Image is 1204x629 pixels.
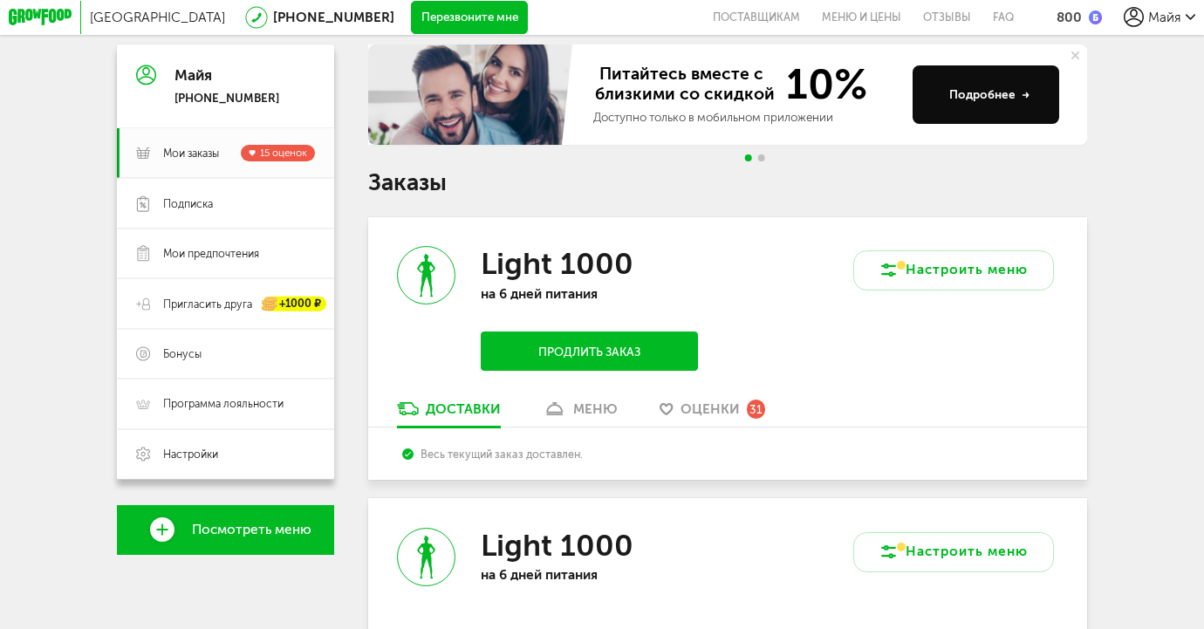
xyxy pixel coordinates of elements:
[260,147,307,159] span: 15 оценок
[1148,10,1181,25] span: Майя
[368,44,578,145] img: family-banner.579af9d.jpg
[411,1,528,34] button: Перезвоните мне
[593,109,900,126] div: Доступно только в мобильном приложении
[481,246,633,282] h3: Light 1000
[163,297,252,311] span: Пригласить друга
[368,172,1087,194] h1: Заказы
[117,429,334,479] a: Настройки
[163,346,202,361] span: Бонусы
[481,332,698,371] button: Продлить заказ
[593,64,776,106] span: Питайтесь вместе с близкими со скидкой
[117,178,334,228] a: Подписка
[90,10,225,25] span: [GEOGRAPHIC_DATA]
[481,286,698,302] p: на 6 дней питания
[163,146,219,161] span: Мои заказы
[853,532,1054,572] button: Настроить меню
[949,86,1030,103] div: Подробнее
[744,154,751,161] span: Go to slide 1
[163,246,259,261] span: Мои предпочтения
[776,64,866,106] span: 10%
[174,67,279,84] div: Майя
[192,523,311,537] span: Посмотреть меню
[117,329,334,379] a: Бонусы
[389,400,510,427] a: Доставки
[481,528,633,564] h3: Light 1000
[758,154,765,161] span: Go to slide 2
[117,278,334,328] a: Пригласить друга +1000 ₽
[1057,10,1082,25] div: 800
[481,567,698,583] p: на 6 дней питания
[534,400,626,427] a: меню
[573,401,618,417] div: меню
[853,250,1054,291] button: Настроить меню
[174,91,279,106] div: [PHONE_NUMBER]
[747,400,765,418] div: 31
[117,229,334,278] a: Мои предпочтения
[117,505,334,556] a: Посмотреть меню
[263,297,326,311] div: +1000 ₽
[273,10,394,25] a: [PHONE_NUMBER]
[117,128,334,178] a: Мои заказы 15 оценок
[163,396,284,411] span: Программа лояльности
[681,401,740,417] span: Оценки
[913,65,1059,124] button: Подробнее
[652,400,774,427] a: Оценки 31
[163,196,213,211] span: Подписка
[1089,10,1102,24] img: bonus_b.cdccf46.png
[117,379,334,428] a: Программа лояльности
[426,401,501,417] div: Доставки
[402,448,1052,461] div: Весь текущий заказ доставлен.
[163,447,218,461] span: Настройки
